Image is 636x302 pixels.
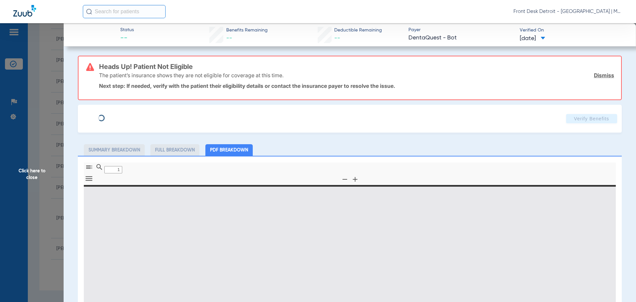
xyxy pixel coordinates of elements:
[120,27,134,33] span: Status
[339,175,350,184] button: Zoom Out
[120,34,134,43] span: --
[520,34,545,43] span: [DATE]
[594,72,614,79] a: Dismiss
[84,174,93,183] svg: Tools
[408,34,514,42] span: DentaQuest - Bot
[99,72,284,79] p: The patient’s insurance shows they are not eligible for coverage at this time.
[83,5,166,18] input: Search for patients
[226,35,232,41] span: --
[86,9,92,15] img: Search Icon
[340,179,350,184] pdf-shy-button: Zoom Out
[334,35,340,41] span: --
[350,179,360,184] pdf-shy-button: Zoom In
[513,8,623,15] span: Front Desk Detroit - [GEOGRAPHIC_DATA] | My Community Dental Centers
[520,27,625,34] span: Verified On
[94,167,104,172] pdf-shy-button: Find in Document
[408,27,514,33] span: Payer
[334,27,382,34] span: Deductible Remaining
[99,83,614,89] p: Next step: If needed, verify with the patient their eligibility details or contact the insurance ...
[99,63,614,70] h3: Heads Up! Patient Not Eligible
[84,167,94,172] pdf-shy-button: Toggle Sidebar
[104,166,122,173] input: Page
[83,162,95,172] button: Toggle Sidebar
[349,175,361,184] button: Zoom In
[205,144,253,156] li: PDF Breakdown
[226,27,268,34] span: Benefits Remaining
[84,144,145,156] li: Summary Breakdown
[150,144,199,156] li: Full Breakdown
[86,63,94,71] img: error-icon
[94,162,105,172] button: Find in Document
[13,5,36,17] img: Zuub Logo
[603,270,636,302] iframe: Chat Widget
[83,175,95,184] button: Tools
